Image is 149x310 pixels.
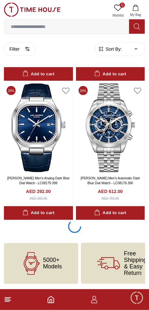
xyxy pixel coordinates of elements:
[7,86,16,95] span: 20 %
[4,42,36,56] button: Filter
[130,291,144,305] div: Chat Widget
[4,3,61,17] img: ...
[127,12,144,17] span: My Bag
[76,67,145,81] button: Add to cart
[4,67,73,81] button: Add to cart
[4,206,73,220] button: Add to cart
[94,71,126,78] div: Add to cart
[4,84,73,172] img: Lee Cooper Men's Analog Dark Blue Dial Watch - LC08179.399
[7,177,69,185] a: [PERSON_NAME] Men's Analog Dark Blue Dial Watch - LC08179.399
[110,13,126,18] span: Wishlist
[76,206,145,220] button: Add to cart
[22,210,54,217] div: Add to cart
[79,86,88,95] span: 20 %
[124,251,147,277] span: Free Shipping & Easy Return
[43,257,62,270] span: 5000+ Models
[110,3,126,19] a: 0Wishlist
[104,45,122,52] span: Sort By:
[126,3,145,19] button: My Bag
[101,196,119,201] div: AED 765.00
[120,3,125,8] span: 0
[22,71,54,78] div: Add to cart
[76,84,145,172] img: Lee Cooper Men's Automatic Dark Blue Dial Watch - LC08176.390
[94,210,126,217] div: Add to cart
[26,188,51,195] h4: AED 292.00
[47,296,55,304] a: Home
[98,188,123,195] h4: AED 612.00
[98,45,122,52] button: Sort By:
[81,177,140,185] a: [PERSON_NAME] Men's Automatic Dark Blue Dial Watch - LC08176.390
[30,196,47,201] div: AED 365.00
